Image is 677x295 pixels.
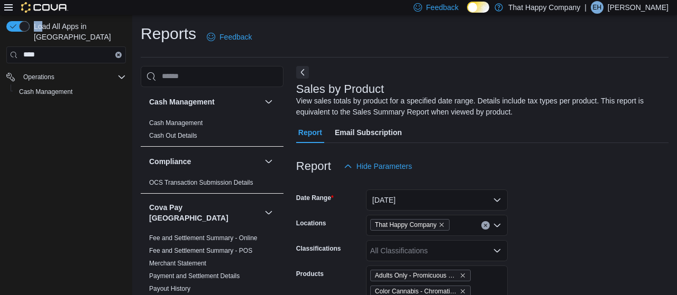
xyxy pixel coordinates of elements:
h1: Reports [141,23,196,44]
button: Cova Pay [GEOGRAPHIC_DATA] [262,206,275,219]
button: Next [296,66,309,79]
button: Cash Management [149,97,260,107]
a: Merchant Statement [149,260,206,267]
h3: Cash Management [149,97,215,107]
span: Report [298,122,322,143]
div: View sales totals by product for a specified date range. Details include tax types per product. T... [296,96,663,118]
a: Cash Out Details [149,132,197,139]
label: Products [296,270,324,278]
button: Open list of options [493,221,501,230]
p: That Happy Company [508,1,580,14]
input: Dark Mode [467,2,489,13]
button: Clear input [481,221,490,230]
h3: Compliance [149,156,191,167]
span: That Happy Company [375,220,437,230]
span: Hide Parameters [356,161,412,172]
button: Clear input [115,52,122,58]
a: Payment and Settlement Details [149,272,240,280]
span: Adults Only - Promicuous Peach NFSW Liquid Diamond 510 Thread Cartridge - Indica - 1g [375,270,458,281]
label: Date Range [296,194,334,202]
span: Operations [19,71,126,83]
a: OCS Transaction Submission Details [149,179,253,186]
h3: Sales by Product [296,83,384,96]
a: Cash Management [15,85,77,98]
label: Locations [296,219,326,227]
a: Cash Management [149,119,203,127]
span: Operations [23,73,54,81]
span: Feedback [426,2,459,13]
a: Fee and Settlement Summary - POS [149,247,252,254]
span: Load All Apps in [GEOGRAPHIC_DATA] [30,21,126,42]
button: Operations [2,70,130,84]
button: Remove That Happy Company from selection in this group [438,222,445,228]
p: [PERSON_NAME] [608,1,669,14]
button: Compliance [262,155,275,168]
button: Operations [19,71,59,83]
span: Adults Only - Promicuous Peach NFSW Liquid Diamond 510 Thread Cartridge - Indica - 1g [370,270,471,281]
span: That Happy Company [370,219,450,231]
span: Fee and Settlement Summary - Online [149,234,258,242]
button: Compliance [149,156,260,167]
span: Cash Management [19,88,72,96]
span: Merchant Statement [149,259,206,268]
div: Cash Management [141,117,283,146]
button: [DATE] [366,189,508,211]
span: Payment and Settlement Details [149,272,240,280]
nav: Complex example [6,65,126,127]
button: Cash Management [262,96,275,108]
span: Cash Management [15,85,126,98]
button: Cash Management [11,84,130,99]
button: Open list of options [493,246,501,255]
button: Remove Color Cannabis - Chromatica Pre-roll - Hybrid - 10x0.35g from selection in this group [460,288,466,294]
span: EH [593,1,602,14]
a: Feedback [203,26,256,47]
img: Cova [21,2,68,13]
a: Fee and Settlement Summary - Online [149,234,258,242]
span: Feedback [219,32,252,42]
button: Cova Pay [GEOGRAPHIC_DATA] [149,202,260,223]
div: Eric Haddad [591,1,603,14]
button: Remove Adults Only - Promicuous Peach NFSW Liquid Diamond 510 Thread Cartridge - Indica - 1g from... [460,272,466,279]
a: Payout History [149,285,190,292]
h3: Report [296,160,331,173]
div: Compliance [141,176,283,193]
button: Hide Parameters [340,156,416,177]
span: Email Subscription [335,122,402,143]
label: Classifications [296,244,341,253]
p: | [584,1,587,14]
